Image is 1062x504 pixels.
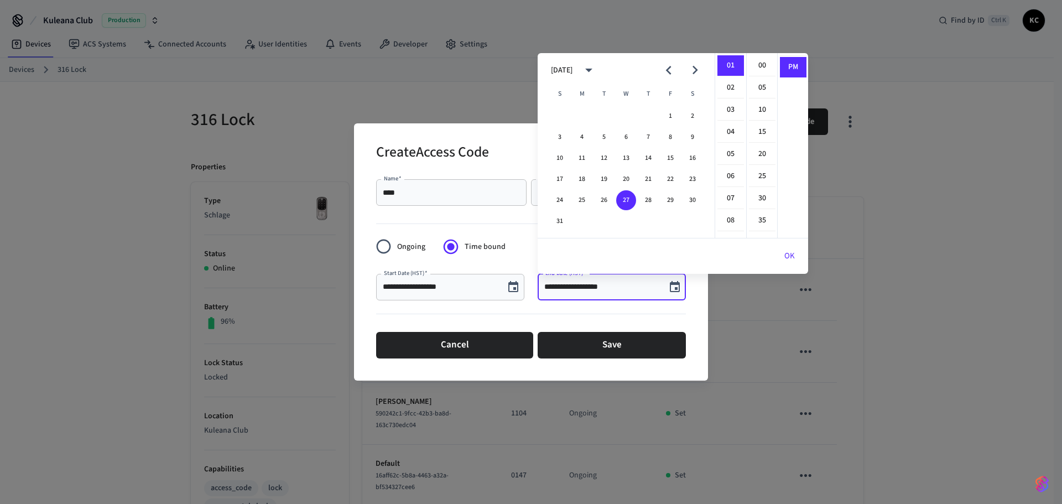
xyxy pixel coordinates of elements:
button: 1 [660,106,680,126]
button: 6 [616,127,636,147]
button: 17 [550,169,570,189]
button: OK [771,243,808,269]
label: End Date (HST) [545,269,586,277]
button: Previous month [655,57,681,83]
span: Monday [572,83,592,105]
span: Time bound [465,241,506,253]
li: 10 minutes [749,100,775,121]
button: 29 [660,190,680,210]
button: Choose date, selected date is Aug 28, 2025 [502,276,524,298]
button: 23 [683,169,702,189]
span: Thursday [638,83,658,105]
ul: Select minutes [746,53,777,238]
button: 5 [594,127,614,147]
li: 25 minutes [749,166,775,187]
ul: Select meridiem [777,53,808,238]
li: 9 hours [717,232,744,253]
button: 30 [683,190,702,210]
button: 20 [616,169,636,189]
button: 19 [594,169,614,189]
span: Ongoing [397,241,425,253]
li: 35 minutes [749,210,775,231]
label: Start Date (HST) [384,269,427,277]
button: 3 [550,127,570,147]
span: Wednesday [616,83,636,105]
button: 13 [616,148,636,168]
span: Friday [660,83,680,105]
button: 22 [660,169,680,189]
li: PM [780,57,806,77]
button: calendar view is open, switch to year view [576,57,602,83]
span: Tuesday [594,83,614,105]
button: 24 [550,190,570,210]
button: 31 [550,211,570,231]
button: 15 [660,148,680,168]
li: 8 hours [717,210,744,231]
button: 14 [638,148,658,168]
button: 28 [638,190,658,210]
li: 20 minutes [749,144,775,165]
li: 5 minutes [749,77,775,98]
button: 12 [594,148,614,168]
button: Save [538,332,686,358]
button: 18 [572,169,592,189]
li: 40 minutes [749,232,775,253]
li: 1 hours [717,55,744,76]
li: 30 minutes [749,188,775,209]
li: 6 hours [717,166,744,187]
li: 7 hours [717,188,744,209]
button: 8 [660,127,680,147]
button: 11 [572,148,592,168]
div: [DATE] [551,65,572,76]
button: 21 [638,169,658,189]
h2: Create Access Code [376,137,489,170]
button: Choose date, selected date is Aug 27, 2025 [664,276,686,298]
button: 9 [683,127,702,147]
span: Saturday [683,83,702,105]
button: 4 [572,127,592,147]
li: 15 minutes [749,122,775,143]
button: 16 [683,148,702,168]
li: 3 hours [717,100,744,121]
li: 2 hours [717,77,744,98]
button: 26 [594,190,614,210]
button: 7 [638,127,658,147]
li: 0 minutes [749,55,775,76]
li: 4 hours [717,122,744,143]
label: Name [384,174,402,183]
button: Next month [682,57,708,83]
button: Cancel [376,332,533,358]
button: 27 [616,190,636,210]
img: SeamLogoGradient.69752ec5.svg [1035,475,1049,493]
span: Sunday [550,83,570,105]
ul: Select hours [715,53,746,238]
button: 25 [572,190,592,210]
li: 5 hours [717,144,744,165]
button: 10 [550,148,570,168]
button: 2 [683,106,702,126]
